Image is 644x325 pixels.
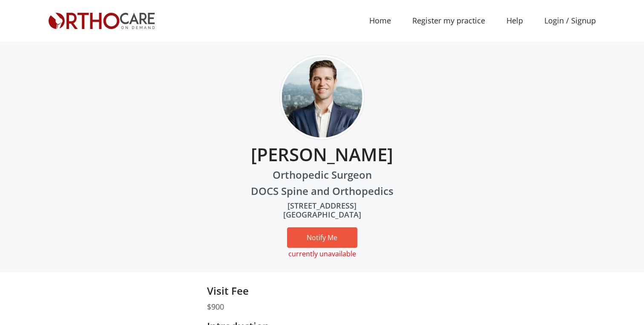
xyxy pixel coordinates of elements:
[402,11,496,30] a: Register my practice
[207,285,437,297] h5: Visit Fee
[49,140,596,165] h3: [PERSON_NAME]
[207,301,437,313] p: $900
[534,15,607,26] a: Login / Signup
[359,11,402,30] a: Home
[49,185,596,197] h5: DOCS Spine and Orthopedics
[287,227,357,248] button: Notify Me
[49,201,596,220] h6: [STREET_ADDRESS] [GEOGRAPHIC_DATA]
[49,169,596,181] h5: Orthopedic Surgeon
[496,11,534,30] a: Help
[279,55,365,140] img: 1602953840_cropped-suit.jpeg
[288,249,356,259] label: currently unavailable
